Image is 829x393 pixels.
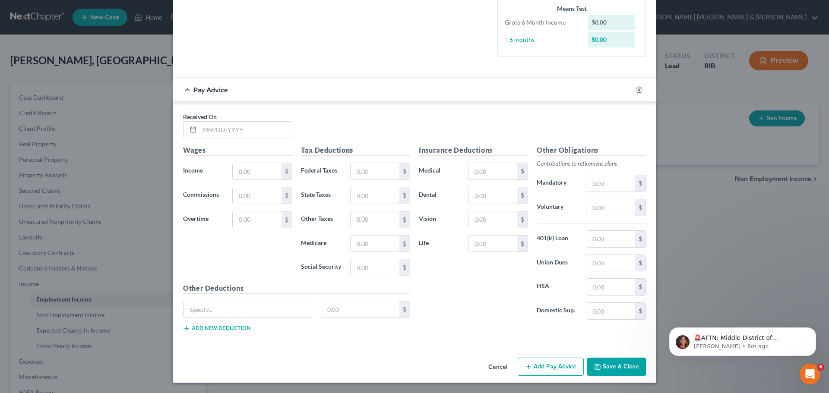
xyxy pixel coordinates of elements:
[183,167,203,174] span: Income
[233,163,282,179] input: 0.00
[517,187,528,204] div: $
[468,163,517,179] input: 0.00
[199,122,292,138] input: MM/DD/YYYY
[587,358,646,376] button: Save & Close
[399,301,410,318] div: $
[635,199,645,216] div: $
[518,358,584,376] button: Add Pay Advice
[301,145,410,156] h5: Tax Deductions
[532,302,582,320] label: Domestic Sup.
[351,236,399,252] input: 0.00
[179,211,228,228] label: Overtime
[500,18,584,27] div: Gross 6 Month Income
[635,279,645,295] div: $
[351,187,399,204] input: 0.00
[635,175,645,192] div: $
[183,145,292,156] h5: Wages
[351,211,399,228] input: 0.00
[500,35,584,44] div: ÷ 6 months
[532,230,582,248] label: 401(k) Loan
[414,187,464,204] label: Dental
[414,211,464,228] label: Vision
[399,187,410,204] div: $
[179,187,228,204] label: Commissions
[800,364,820,384] iframe: Intercom live chat
[588,15,636,30] div: $0.00
[297,235,346,252] label: Medicare
[537,145,646,156] h5: Other Obligations
[586,175,635,192] input: 0.00
[517,163,528,179] div: $
[282,163,292,179] div: $
[586,303,635,319] input: 0.00
[399,163,410,179] div: $
[414,163,464,180] label: Medical
[588,32,636,47] div: $0.00
[537,159,646,168] p: Contributions to retirement plans
[635,255,645,271] div: $
[656,309,829,370] iframe: Intercom notifications message
[635,231,645,247] div: $
[586,279,635,295] input: 0.00
[532,255,582,272] label: Union Dues
[505,4,639,13] div: Means Test
[481,358,514,376] button: Cancel
[297,259,346,276] label: Social Security
[414,235,464,252] label: Life
[183,283,410,294] h5: Other Deductions
[399,211,410,228] div: $
[635,303,645,319] div: $
[399,259,410,276] div: $
[468,187,517,204] input: 0.00
[419,145,528,156] h5: Insurance Deductions
[468,236,517,252] input: 0.00
[517,236,528,252] div: $
[297,187,346,204] label: State Taxes
[193,85,228,94] span: Pay Advice
[233,187,282,204] input: 0.00
[532,199,582,216] label: Voluntary
[517,211,528,228] div: $
[351,259,399,276] input: 0.00
[351,163,399,179] input: 0.00
[586,231,635,247] input: 0.00
[297,163,346,180] label: Federal Taxes
[297,211,346,228] label: Other Taxes
[321,301,400,318] input: 0.00
[233,211,282,228] input: 0.00
[183,113,217,120] span: Received On
[184,301,312,318] input: Specify...
[532,175,582,192] label: Mandatory
[282,187,292,204] div: $
[468,211,517,228] input: 0.00
[586,199,635,216] input: 0.00
[399,236,410,252] div: $
[586,255,635,271] input: 0.00
[282,211,292,228] div: $
[532,278,582,296] label: HSA
[817,364,824,371] span: 6
[183,325,250,332] button: Add new deduction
